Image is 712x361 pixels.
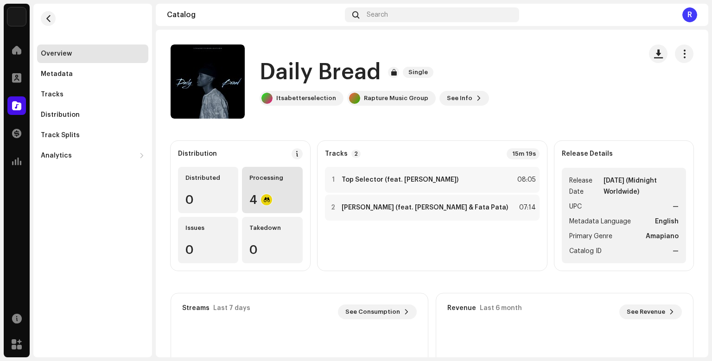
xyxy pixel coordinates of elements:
strong: — [673,201,679,212]
div: Issues [185,224,231,232]
div: Track Splits [41,132,80,139]
div: 08:05 [515,174,536,185]
p-badge: 2 [351,150,361,158]
div: Itsabetterselection [276,95,336,102]
strong: Amapiano [646,231,679,242]
span: UPC [569,201,582,212]
div: Rapture Music Group [364,95,428,102]
div: 07:14 [515,202,536,213]
span: Metadata Language [569,216,631,227]
span: Single [403,67,433,78]
div: Streams [182,304,210,312]
div: Revenue [447,304,476,312]
div: Analytics [41,152,72,159]
div: Tracks [41,91,64,98]
div: Takedown [249,224,295,232]
span: Catalog ID [569,246,602,257]
re-m-nav-item: Track Splits [37,126,148,145]
strong: English [655,216,679,227]
div: Last 7 days [213,304,250,312]
button: See Consumption [338,304,417,319]
div: Processing [249,174,295,182]
strong: Top Selector (feat. [PERSON_NAME]) [342,176,458,184]
button: See Revenue [619,304,682,319]
div: Last 6 month [480,304,522,312]
div: Overview [41,50,72,57]
re-m-nav-item: Tracks [37,85,148,104]
strong: — [673,246,679,257]
div: Distribution [178,150,217,158]
span: See Info [447,89,472,108]
span: Release Date [569,175,602,197]
div: Distributed [185,174,231,182]
re-m-nav-item: Metadata [37,65,148,83]
div: Distribution [41,111,80,119]
span: See Consumption [345,303,400,321]
strong: [DATE] (Midnight Worldwide) [604,175,679,197]
button: See Info [439,91,489,106]
div: Metadata [41,70,73,78]
span: Primary Genre [569,231,612,242]
strong: Tracks [325,150,348,158]
div: 15m 19s [507,148,540,159]
re-m-nav-dropdown: Analytics [37,146,148,165]
span: See Revenue [627,303,665,321]
h1: Daily Bread [260,57,381,87]
strong: Release Details [562,150,613,158]
re-m-nav-item: Overview [37,44,148,63]
re-m-nav-item: Distribution [37,106,148,124]
div: R [682,7,697,22]
div: Catalog [167,11,341,19]
span: Search [367,11,388,19]
strong: [PERSON_NAME] (feat. [PERSON_NAME] & Fata Pata) [342,204,508,211]
img: d6d936c5-4811-4bb5-96e9-7add514fcdf6 [7,7,26,26]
